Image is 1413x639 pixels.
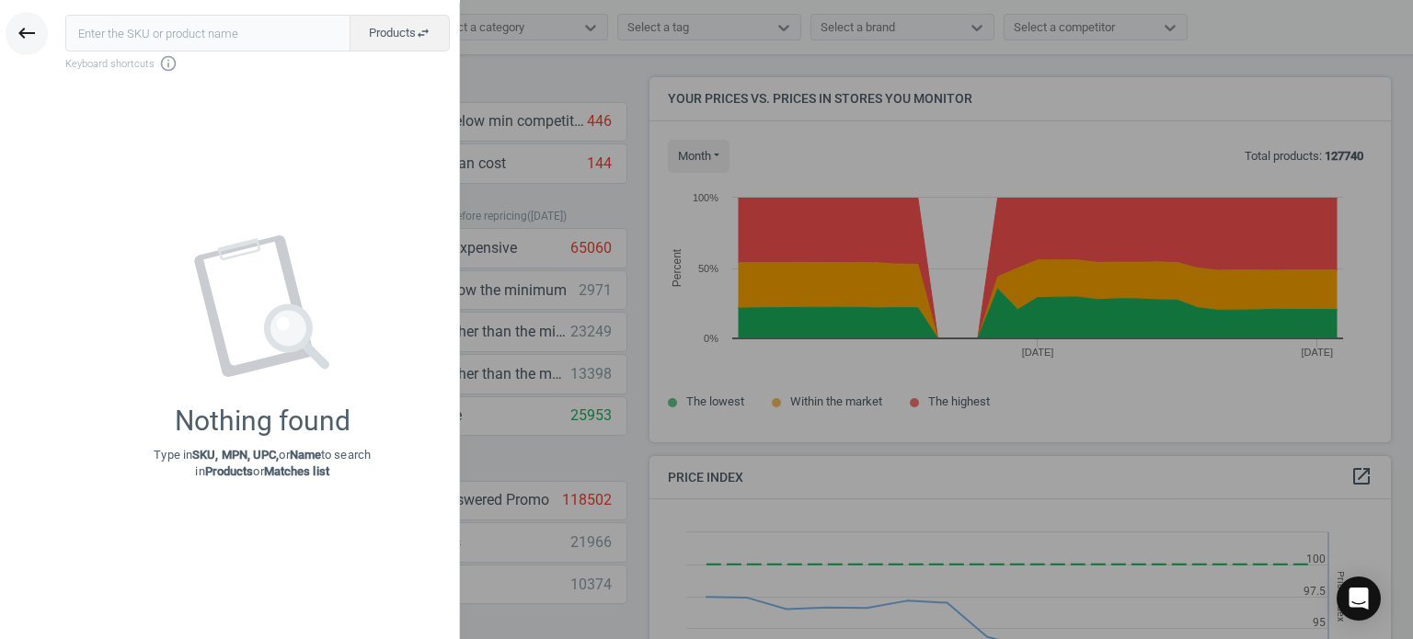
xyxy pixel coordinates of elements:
[175,405,350,438] div: Nothing found
[159,54,178,73] i: info_outline
[264,464,329,478] strong: Matches list
[6,12,48,55] button: keyboard_backspace
[16,22,38,44] i: keyboard_backspace
[65,15,350,51] input: Enter the SKU or product name
[369,25,431,41] span: Products
[192,448,279,462] strong: SKU, MPN, UPC,
[290,448,321,462] strong: Name
[416,26,431,40] i: swap_horiz
[205,464,254,478] strong: Products
[154,447,371,480] p: Type in or to search in or
[350,15,450,51] button: Productsswap_horiz
[1337,576,1381,621] div: Open Intercom Messenger
[65,54,450,73] span: Keyboard shortcuts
